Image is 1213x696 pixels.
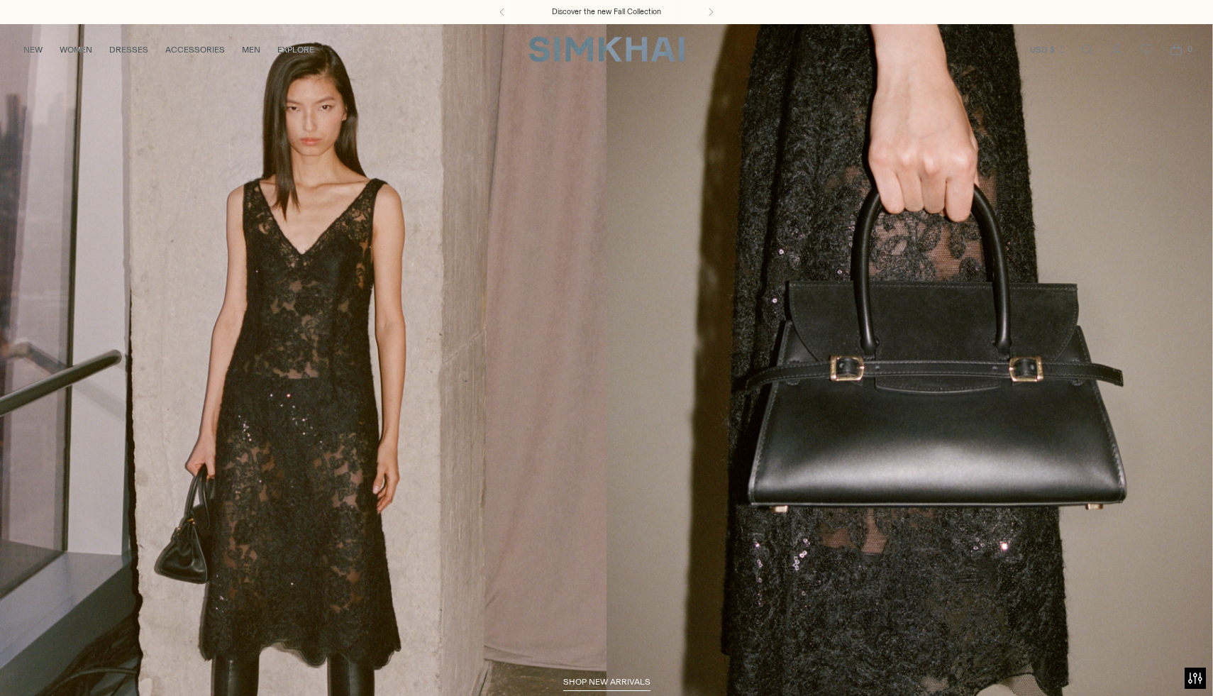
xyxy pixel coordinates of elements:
a: WOMEN [60,34,92,65]
a: Wishlist [1132,35,1161,64]
a: DRESSES [109,34,148,65]
a: NEW [23,34,43,65]
button: USD $ [1030,34,1068,65]
a: shop new arrivals [563,677,650,691]
a: ACCESSORIES [165,34,225,65]
a: Go to the account page [1102,35,1131,64]
a: Open cart modal [1162,35,1190,64]
a: SIMKHAI [528,35,685,63]
a: Open search modal [1073,35,1101,64]
a: Discover the new Fall Collection [552,6,661,18]
a: EXPLORE [277,34,314,65]
span: 0 [1183,43,1196,55]
a: MEN [242,34,260,65]
span: shop new arrivals [563,677,650,687]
